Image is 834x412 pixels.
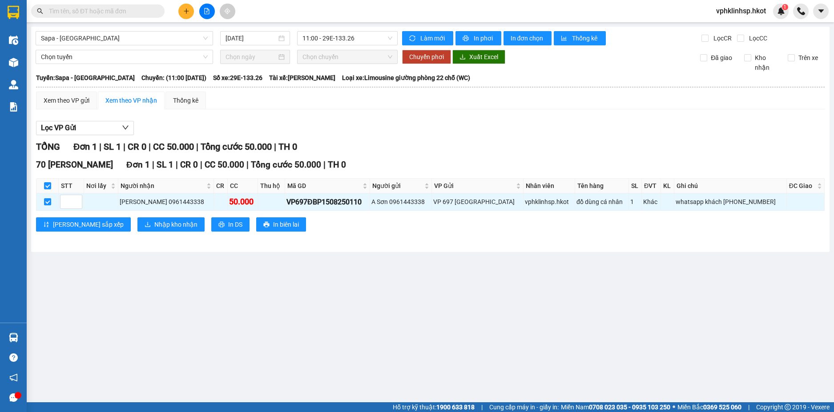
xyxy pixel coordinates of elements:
[246,160,249,170] span: |
[436,404,475,411] strong: 1900 633 818
[86,181,109,191] span: Nơi lấy
[777,7,785,15] img: icon-new-feature
[789,181,815,191] span: ĐC Giao
[157,160,173,170] span: SL 1
[9,102,18,112] img: solution-icon
[49,6,154,16] input: Tìm tên, số ĐT hoặc mã đơn
[36,141,60,152] span: TỔNG
[589,404,670,411] strong: 0708 023 035 - 0935 103 250
[323,160,326,170] span: |
[287,181,361,191] span: Mã GD
[9,58,18,67] img: warehouse-icon
[73,141,97,152] span: Đơn 1
[269,73,335,83] span: Tài xế: [PERSON_NAME]
[554,31,606,45] button: bar-chartThống kê
[402,31,453,45] button: syncLàm mới
[8,6,19,19] img: logo-vxr
[813,4,829,19] button: caret-down
[676,197,785,207] div: whatsapp khách [PHONE_NUMBER]
[817,7,825,15] span: caret-down
[481,402,483,412] span: |
[707,53,736,63] span: Đã giao
[41,122,76,133] span: Lọc VP Gửi
[99,141,101,152] span: |
[53,220,124,229] span: [PERSON_NAME] sắp xếp
[661,179,674,193] th: KL
[104,141,121,152] span: SL 1
[748,402,749,412] span: |
[121,181,205,191] span: Người nhận
[795,53,822,63] span: Trên xe
[463,35,470,42] span: printer
[220,4,235,19] button: aim
[173,96,198,105] div: Thống kê
[180,160,198,170] span: CR 0
[572,33,599,43] span: Thống kê
[178,4,194,19] button: plus
[213,73,262,83] span: Số xe: 29E-133.26
[489,402,559,412] span: Cung cấp máy in - giấy in:
[673,405,675,409] span: ⚪️
[258,179,285,193] th: Thu hộ
[474,33,494,43] span: In phơi
[328,160,346,170] span: TH 0
[703,404,741,411] strong: 0369 525 060
[372,181,422,191] span: Người gửi
[561,35,568,42] span: bar-chart
[154,220,197,229] span: Nhập kho nhận
[36,160,113,170] span: 70 [PERSON_NAME]
[200,160,202,170] span: |
[409,35,417,42] span: sync
[273,220,299,229] span: In biên lai
[59,179,84,193] th: STT
[37,8,43,14] span: search
[224,8,230,14] span: aim
[629,179,642,193] th: SL
[710,33,733,43] span: Lọc CR
[199,4,215,19] button: file-add
[41,32,208,45] span: Sapa - Hà Nội
[278,141,297,152] span: TH 0
[402,50,451,64] button: Chuyển phơi
[263,221,270,228] span: printer
[452,50,505,64] button: downloadXuất Excel
[9,36,18,45] img: warehouse-icon
[183,8,189,14] span: plus
[153,141,194,152] span: CC 50.000
[630,197,640,207] div: 1
[511,33,545,43] span: In đơn chọn
[286,196,368,208] div: VP697ĐBP1508250110
[196,141,198,152] span: |
[432,193,524,211] td: VP 697 Điện Biên Phủ
[459,54,466,61] span: download
[214,179,228,193] th: CR
[274,141,276,152] span: |
[228,179,258,193] th: CC
[575,179,629,193] th: Tên hàng
[149,141,151,152] span: |
[226,52,277,62] input: Chọn ngày
[211,217,250,232] button: printerIn DS
[205,160,244,170] span: CC 50.000
[9,353,18,362] span: question-circle
[201,141,272,152] span: Tổng cước 50.000
[229,196,256,208] div: 50.000
[41,50,208,64] span: Chọn tuyến
[36,74,135,81] b: Tuyến: Sapa - [GEOGRAPHIC_DATA]
[677,402,741,412] span: Miền Bắc
[785,404,791,410] span: copyright
[504,31,552,45] button: In đơn chọn
[137,217,205,232] button: downloadNhập kho nhận
[393,402,475,412] span: Hỗ trợ kỹ thuật:
[745,33,769,43] span: Lọc CC
[371,197,430,207] div: A Sơn 0961443338
[126,160,150,170] span: Đơn 1
[128,141,146,152] span: CR 0
[9,373,18,382] span: notification
[469,52,498,62] span: Xuất Excel
[9,80,18,89] img: warehouse-icon
[218,221,225,228] span: printer
[145,221,151,228] span: download
[251,160,321,170] span: Tổng cước 50.000
[36,217,131,232] button: sort-ascending[PERSON_NAME] sắp xếp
